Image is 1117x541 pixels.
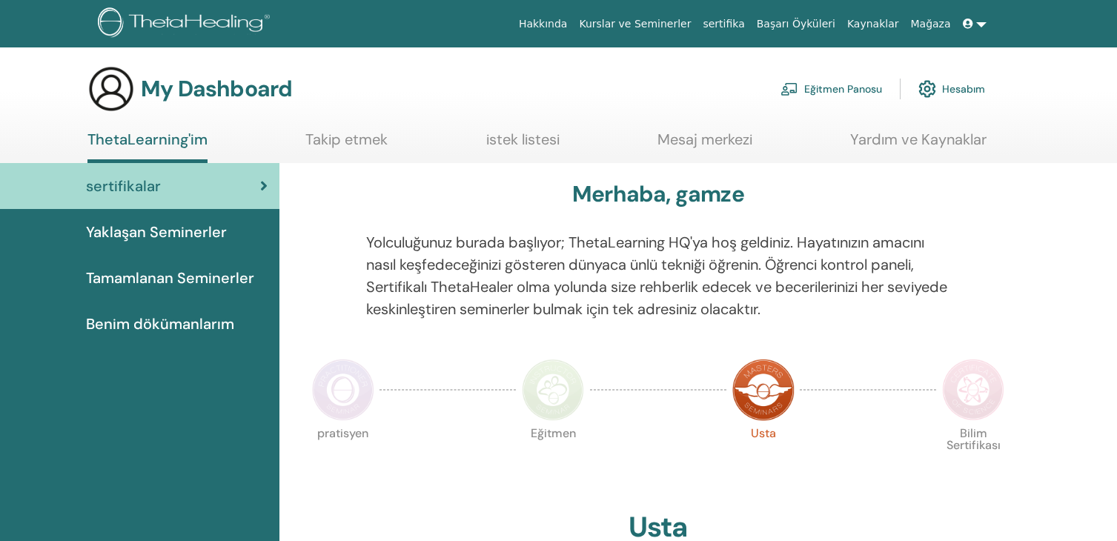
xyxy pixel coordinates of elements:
p: Usta [732,428,795,490]
a: Mağaza [904,10,956,38]
img: cog.svg [918,76,936,102]
img: logo.png [98,7,275,41]
img: Master [732,359,795,421]
a: Hesabım [918,73,985,105]
p: Bilim Sertifikası [942,428,1004,490]
a: Kaynaklar [841,10,905,38]
a: ThetaLearning'im [87,130,208,163]
img: Practitioner [312,359,374,421]
span: Tamamlanan Seminerler [86,267,254,289]
a: Hakkında [513,10,574,38]
img: Certificate of Science [942,359,1004,421]
a: Yardım ve Kaynaklar [850,130,987,159]
a: Başarı Öyküleri [751,10,841,38]
a: Kurslar ve Seminerler [573,10,697,38]
h3: My Dashboard [141,76,292,102]
span: sertifikalar [86,175,161,197]
a: Eğitmen Panosu [780,73,882,105]
img: chalkboard-teacher.svg [780,82,798,96]
p: pratisyen [312,428,374,490]
a: sertifika [697,10,750,38]
a: istek listesi [486,130,560,159]
p: Yolculuğunuz burada başlıyor; ThetaLearning HQ'ya hoş geldiniz. Hayatınızın amacını nasıl keşfede... [366,231,949,320]
p: Eğitmen [522,428,584,490]
span: Yaklaşan Seminerler [86,221,227,243]
h3: Merhaba, gamze [572,181,744,208]
a: Takip etmek [305,130,388,159]
img: generic-user-icon.jpg [87,65,135,113]
img: Instructor [522,359,584,421]
span: Benim dökümanlarım [86,313,234,335]
a: Mesaj merkezi [657,130,752,159]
